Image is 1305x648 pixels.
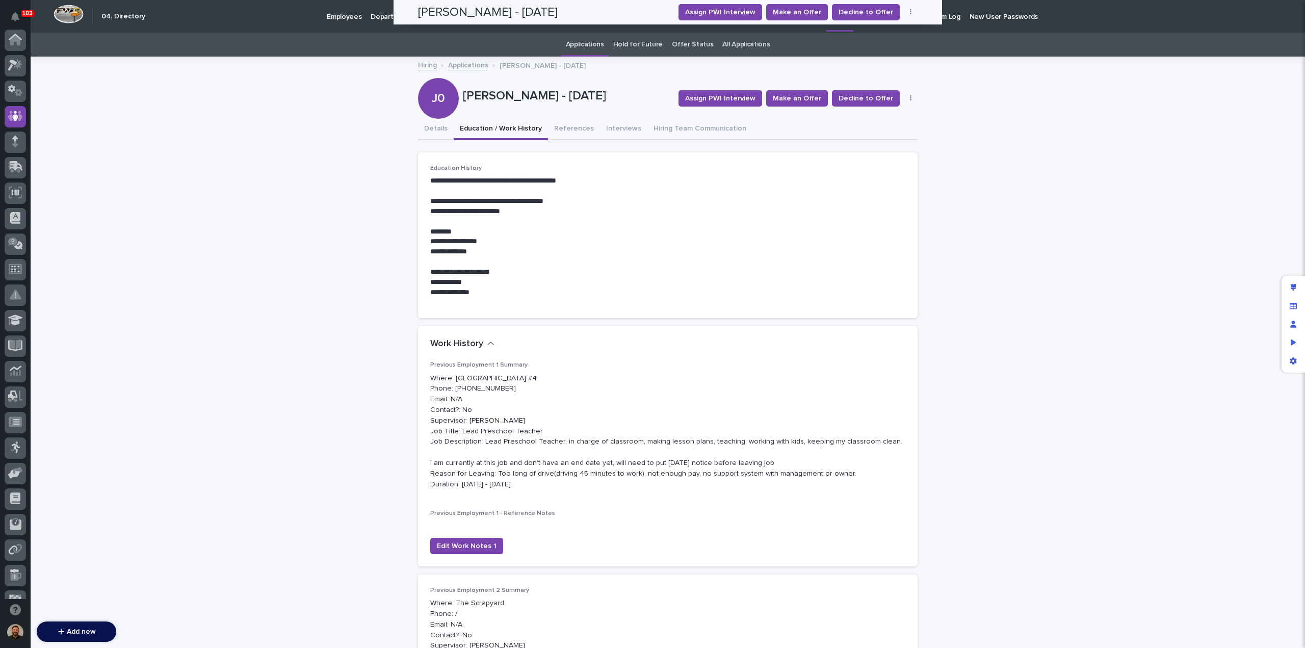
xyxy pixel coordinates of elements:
p: Where: [GEOGRAPHIC_DATA] #4 Phone: [PHONE_NUMBER] Email: N/A Contact?: No Supervisor: [PERSON_NAM... [430,373,905,490]
span: Education History [430,165,482,171]
a: Applications [566,33,604,57]
span: Previous Employment 1 - Reference Notes [430,510,555,516]
button: Details [418,119,454,140]
span: Decline to Offer [839,93,893,103]
a: Hold for Future [613,33,663,57]
p: 103 [22,10,33,17]
button: Make an Offer [766,90,828,107]
span: Edit Work Notes 1 [437,541,497,551]
button: Add new [37,621,116,642]
span: Previous Employment 1 Summary [430,362,528,368]
a: All Applications [722,33,770,57]
button: Education / Work History [454,119,548,140]
div: Manage users [1284,315,1302,333]
div: J0 [418,50,459,106]
button: Interviews [600,119,647,140]
span: Previous Employment 2 Summary [430,587,529,593]
div: Manage fields and data [1284,297,1302,315]
span: Make an Offer [773,93,821,103]
button: Decline to Offer [832,90,900,107]
button: Edit Work Notes 1 [430,538,503,554]
p: [PERSON_NAME] - [DATE] [500,59,586,70]
div: Edit layout [1284,278,1302,297]
span: Assign PWI Interview [685,93,755,103]
button: Work History [430,339,494,350]
button: References [548,119,600,140]
h2: 04. Directory [101,12,145,21]
a: Offer Status [672,33,713,57]
div: Preview as [1284,333,1302,352]
img: Workspace Logo [54,5,84,23]
button: Assign PWI Interview [678,90,762,107]
button: Open support chat [5,599,26,620]
button: Notifications [5,6,26,28]
h2: Work History [430,339,483,350]
button: users-avatar [5,621,26,643]
button: Hiring Team Communication [647,119,752,140]
div: Notifications103 [13,12,26,29]
a: Hiring [418,59,437,70]
a: Applications [448,59,488,70]
div: App settings [1284,352,1302,370]
p: [PERSON_NAME] - [DATE] [463,89,670,103]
